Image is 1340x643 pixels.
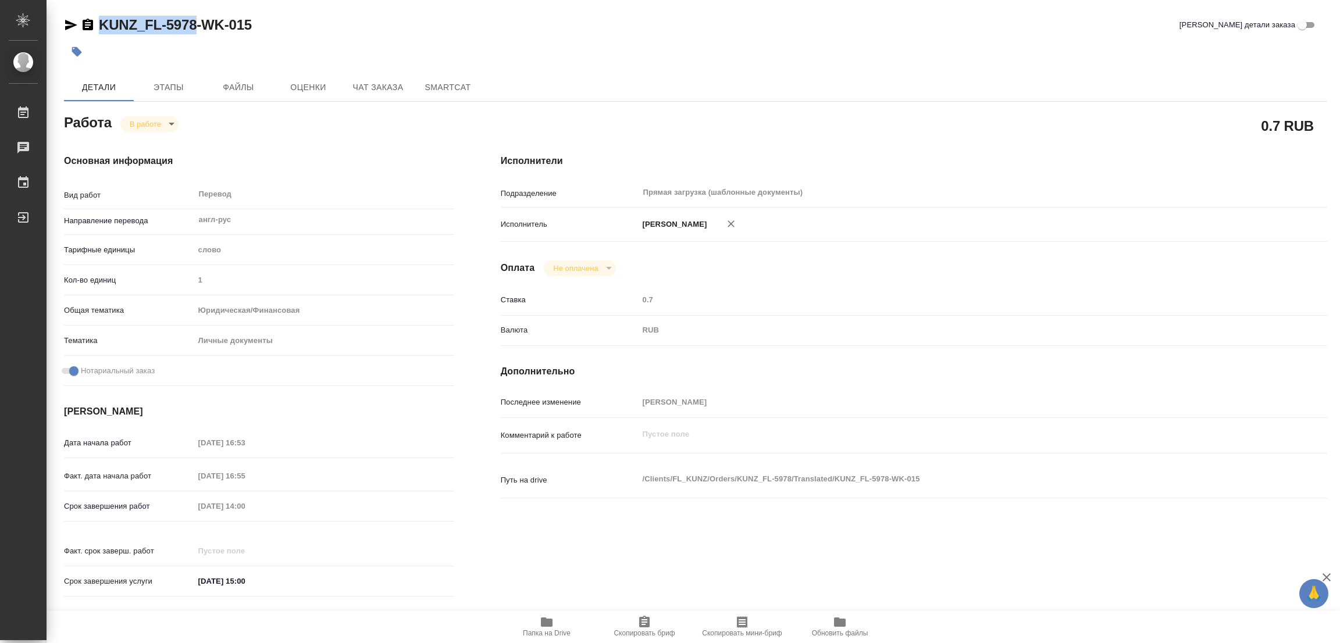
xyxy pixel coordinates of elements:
[812,629,868,637] span: Обновить файлы
[81,18,95,32] button: Скопировать ссылку
[81,365,155,377] span: Нотариальный заказ
[596,610,693,643] button: Скопировать бриф
[550,263,601,273] button: Не оплачена
[639,291,1259,308] input: Пустое поле
[64,305,194,316] p: Общая тематика
[501,396,639,408] p: Последнее изменение
[64,215,194,227] p: Направление перевода
[639,394,1259,410] input: Пустое поле
[64,18,78,32] button: Скопировать ссылку для ЯМессенджера
[702,629,782,637] span: Скопировать мини-бриф
[194,272,454,288] input: Пустое поле
[64,437,194,449] p: Дата начала работ
[64,190,194,201] p: Вид работ
[64,111,112,132] h2: Работа
[350,80,406,95] span: Чат заказа
[64,335,194,346] p: Тематика
[1299,579,1328,608] button: 🙏
[639,469,1259,489] textarea: /Clients/FL_KUNZ/Orders/KUNZ_FL-5978/Translated/KUNZ_FL-5978-WK-015
[64,405,454,419] h4: [PERSON_NAME]
[71,80,127,95] span: Детали
[64,470,194,482] p: Факт. дата начала работ
[64,39,90,65] button: Добавить тэг
[614,629,675,637] span: Скопировать бриф
[791,610,889,643] button: Обновить файлы
[194,240,454,260] div: слово
[498,610,596,643] button: Папка на Drive
[501,261,535,275] h4: Оплата
[544,260,615,276] div: В работе
[120,116,179,132] div: В работе
[194,434,296,451] input: Пустое поле
[64,244,194,256] p: Тарифные единицы
[420,80,476,95] span: SmartCat
[718,211,744,237] button: Удалить исполнителя
[1304,581,1324,606] span: 🙏
[64,154,454,168] h4: Основная информация
[194,498,296,515] input: Пустое поле
[280,80,336,95] span: Оценки
[99,17,252,33] a: KUNZ_FL-5978-WK-015
[64,576,194,587] p: Срок завершения услуги
[194,542,296,559] input: Пустое поле
[501,294,639,306] p: Ставка
[693,610,791,643] button: Скопировать мини-бриф
[64,545,194,557] p: Факт. срок заверш. работ
[639,219,707,230] p: [PERSON_NAME]
[501,365,1327,378] h4: Дополнительно
[141,80,197,95] span: Этапы
[194,573,296,590] input: ✎ Введи что-нибудь
[64,274,194,286] p: Кол-во единиц
[523,629,571,637] span: Папка на Drive
[1179,19,1295,31] span: [PERSON_NAME] детали заказа
[194,331,454,351] div: Личные документы
[194,301,454,320] div: Юридическая/Финансовая
[501,324,639,336] p: Валюта
[501,188,639,199] p: Подразделение
[501,474,639,486] p: Путь на drive
[501,219,639,230] p: Исполнитель
[194,467,296,484] input: Пустое поле
[501,154,1327,168] h4: Исполнители
[501,430,639,441] p: Комментарий к работе
[639,320,1259,340] div: RUB
[64,501,194,512] p: Срок завершения работ
[211,80,266,95] span: Файлы
[126,119,165,129] button: В работе
[1261,116,1314,135] h2: 0.7 RUB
